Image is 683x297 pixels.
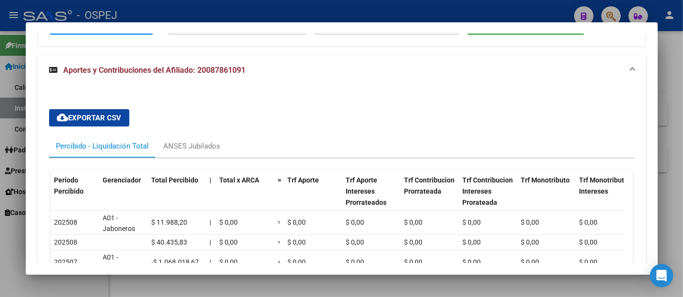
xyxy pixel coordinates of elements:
[288,218,306,226] span: $ 0,00
[463,176,513,206] span: Trf Contribucion Intereses Prorateada
[37,55,646,86] mat-expansion-panel-header: Aportes y Contribuciones del Afiliado: 20087861091
[148,170,206,224] datatable-header-cell: Total Percibido
[103,176,141,184] span: Gerenciador
[210,218,211,226] span: |
[401,170,459,224] datatable-header-cell: Trf Contribucion Prorrateada
[579,258,598,266] span: $ 0,00
[49,109,129,127] button: Exportar CSV
[220,176,260,184] span: Total x ARCA
[57,114,122,122] span: Exportar CSV
[54,258,78,266] span: 202507
[463,218,481,226] span: $ 0,00
[103,214,136,233] span: A01 - Jaboneros
[51,170,99,224] datatable-header-cell: Período Percibido
[579,176,629,195] span: Trf Monotributo Intereses
[404,258,423,266] span: $ 0,00
[216,170,274,224] datatable-header-cell: Total x ARCA
[288,176,319,184] span: Trf Aporte
[521,176,570,184] span: Trf Monotributo
[278,218,282,226] span: =
[346,218,365,226] span: $ 0,00
[521,258,540,266] span: $ 0,00
[206,170,216,224] datatable-header-cell: |
[220,258,238,266] span: $ 0,00
[64,66,246,75] span: Aportes y Contribuciones del Afiliado: 20087861091
[346,176,387,206] span: Trf Aporte Intereses Prorrateados
[278,238,282,246] span: =
[459,170,517,224] datatable-header-cell: Trf Contribucion Intereses Prorateada
[284,170,342,224] datatable-header-cell: Trf Aporte
[210,258,211,266] span: |
[220,238,238,246] span: $ 0,00
[463,258,481,266] span: $ 0,00
[54,238,78,246] span: 202508
[404,176,455,195] span: Trf Contribucion Prorrateada
[210,238,211,246] span: |
[152,218,188,226] span: $ 11.988,20
[404,238,423,246] span: $ 0,00
[346,258,365,266] span: $ 0,00
[521,218,540,226] span: $ 0,00
[210,176,212,184] span: |
[288,238,306,246] span: $ 0,00
[463,238,481,246] span: $ 0,00
[56,141,149,151] div: Percibido - Liquidación Total
[99,170,148,224] datatable-header-cell: Gerenciador
[57,112,69,123] mat-icon: cloud_download
[220,218,238,226] span: $ 0,00
[650,264,673,287] div: Open Intercom Messenger
[164,141,221,151] div: ANSES Jubilados
[278,176,282,184] span: =
[152,258,199,266] span: -$ 1.068.018,67
[152,238,188,246] span: $ 40.435,83
[54,218,78,226] span: 202508
[274,170,284,224] datatable-header-cell: =
[278,258,282,266] span: =
[521,238,540,246] span: $ 0,00
[152,176,199,184] span: Total Percibido
[404,218,423,226] span: $ 0,00
[288,258,306,266] span: $ 0,00
[579,218,598,226] span: $ 0,00
[346,238,365,246] span: $ 0,00
[342,170,401,224] datatable-header-cell: Trf Aporte Intereses Prorrateados
[517,170,576,224] datatable-header-cell: Trf Monotributo
[576,170,634,224] datatable-header-cell: Trf Monotributo Intereses
[54,176,84,195] span: Período Percibido
[579,238,598,246] span: $ 0,00
[103,253,136,272] span: A01 - Jaboneros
